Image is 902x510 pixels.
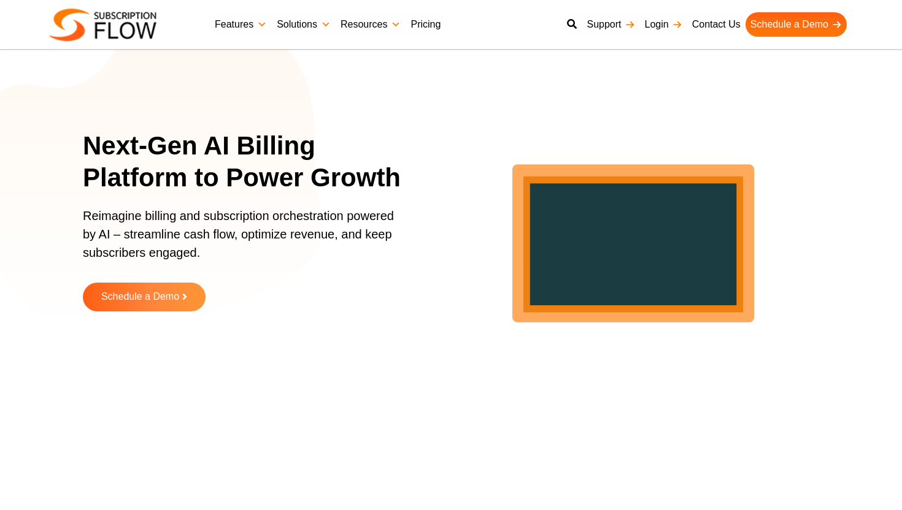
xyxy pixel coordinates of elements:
span: Schedule a Demo [101,292,179,302]
a: Schedule a Demo [746,12,847,37]
a: Contact Us [687,12,746,37]
a: Solutions [272,12,336,37]
p: Reimagine billing and subscription orchestration powered by AI – streamline cash flow, optimize r... [83,207,402,274]
img: Subscriptionflow [49,9,156,41]
a: Login [640,12,687,37]
a: Support [582,12,639,37]
a: Pricing [406,12,445,37]
h1: Next-Gen AI Billing Platform to Power Growth [83,130,417,194]
a: Resources [336,12,406,37]
a: Schedule a Demo [83,283,206,311]
a: Features [210,12,272,37]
